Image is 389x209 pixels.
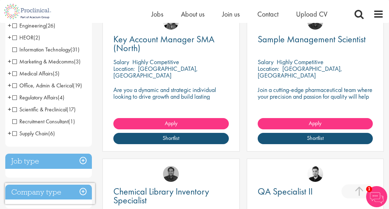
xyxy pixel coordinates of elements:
[70,46,80,53] span: (31)
[258,133,373,144] a: Shortlist
[113,86,228,106] p: Are you a dynamic and strategic individual looking to drive growth and build lasting partnerships...
[12,94,58,101] span: Regulatory Affairs
[12,46,70,53] span: Information Technology
[33,34,40,41] span: (2)
[165,119,177,127] span: Apply
[12,94,64,101] span: Regulatory Affairs
[258,185,313,197] span: QA Specialist II
[296,10,327,19] a: Upload CV
[68,118,75,125] span: (1)
[258,187,373,196] a: QA Specialist II
[258,64,342,79] p: [GEOGRAPHIC_DATA], [GEOGRAPHIC_DATA]
[8,128,11,139] span: +
[258,64,279,73] span: Location:
[258,86,373,106] p: Join a cutting-edge pharmaceutical team where your precision and passion for quality will help sh...
[113,64,135,73] span: Location:
[12,34,33,41] span: HEOR
[8,20,11,31] span: +
[8,92,11,103] span: +
[12,22,46,29] span: Engineering
[12,130,55,137] span: Supply Chain
[113,118,228,129] a: Apply
[46,22,55,29] span: (26)
[277,58,324,66] p: Highly Competitive
[8,68,11,79] span: +
[151,10,163,19] a: Jobs
[12,130,48,137] span: Supply Chain
[12,46,80,53] span: Information Technology
[48,130,55,137] span: (6)
[8,80,11,91] span: +
[5,154,92,169] h3: Job type
[8,56,11,67] span: +
[113,58,129,66] span: Salary
[12,118,75,125] span: Recruitment Consultant
[113,185,209,206] span: Chemical Library Inventory Specialist
[12,58,81,65] span: Marketing & Medcomms
[12,70,53,77] span: Medical Affairs
[12,22,55,29] span: Engineering
[12,58,74,65] span: Marketing & Medcomms
[257,10,278,19] a: Contact
[113,187,228,205] a: Chemical Library Inventory Specialist
[113,35,228,53] a: Key Account Manager SMA (North)
[113,133,228,144] a: Shortlist
[366,186,387,207] img: Chatbot
[307,166,323,182] img: Anderson Maldonado
[8,104,11,115] span: +
[113,64,198,79] p: [GEOGRAPHIC_DATA], [GEOGRAPHIC_DATA]
[163,166,179,182] img: Mike Raletz
[258,118,373,129] a: Apply
[12,118,68,125] span: Recruitment Consultant
[366,186,372,192] span: 1
[113,33,214,54] span: Key Account Manager SMA (North)
[67,106,76,113] span: (17)
[74,58,81,65] span: (3)
[12,34,40,41] span: HEOR
[12,106,67,113] span: Scientific & Preclinical
[181,10,205,19] a: About us
[12,82,82,89] span: Office, Admin & Clerical
[132,58,179,66] p: Highly Competitive
[8,32,11,43] span: +
[12,106,76,113] span: Scientific & Preclinical
[309,119,321,127] span: Apply
[258,35,373,44] a: Sample Management Scientist
[58,94,64,101] span: (4)
[258,58,274,66] span: Salary
[5,183,95,204] iframe: reCAPTCHA
[258,33,366,45] span: Sample Management Scientist
[12,70,59,77] span: Medical Affairs
[53,70,59,77] span: (5)
[222,10,240,19] a: Join us
[12,82,73,89] span: Office, Admin & Clerical
[73,82,82,89] span: (19)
